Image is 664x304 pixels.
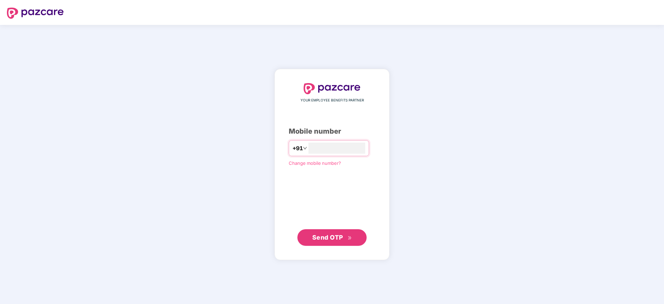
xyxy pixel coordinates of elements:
[303,146,307,150] span: down
[297,229,367,246] button: Send OTPdouble-right
[348,236,352,240] span: double-right
[289,126,375,137] div: Mobile number
[7,8,64,19] img: logo
[312,234,343,241] span: Send OTP
[300,98,364,103] span: YOUR EMPLOYEE BENEFITS PARTNER
[289,160,341,166] a: Change mobile number?
[304,83,360,94] img: logo
[293,144,303,153] span: +91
